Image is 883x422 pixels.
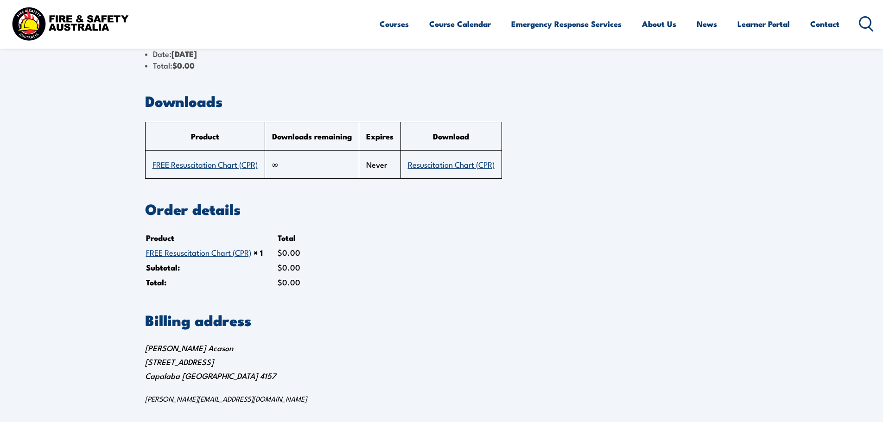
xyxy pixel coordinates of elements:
[146,260,277,274] th: Subtotal:
[366,130,394,142] span: Expires
[145,313,738,326] h2: Billing address
[429,12,491,36] a: Course Calendar
[511,12,622,36] a: Emergency Response Services
[359,151,400,179] td: Never
[172,59,177,71] span: $
[172,59,195,71] bdi: 0.00
[433,130,469,142] span: Download
[145,60,738,71] li: Total:
[278,276,282,288] span: $
[152,158,258,170] a: FREE Resuscitation Chart (CPR)
[278,246,282,258] span: $
[145,202,738,215] h2: Order details
[146,231,277,245] th: Product
[145,48,738,59] li: Date:
[146,246,251,258] a: FREE Resuscitation Chart (CPR)
[380,12,409,36] a: Courses
[737,12,790,36] a: Learner Portal
[145,94,738,107] h2: Downloads
[278,231,314,245] th: Total
[172,48,197,60] strong: [DATE]
[145,394,738,403] p: [PERSON_NAME][EMAIL_ADDRESS][DOMAIN_NAME]
[278,276,300,288] span: 0.00
[810,12,839,36] a: Contact
[191,130,219,142] span: Product
[278,261,300,273] span: 0.00
[278,246,300,258] bdi: 0.00
[265,151,359,179] td: ∞
[254,246,263,258] strong: × 1
[278,261,282,273] span: $
[697,12,717,36] a: News
[642,12,676,36] a: About Us
[145,341,738,403] address: [PERSON_NAME] Acason [STREET_ADDRESS] Capalaba [GEOGRAPHIC_DATA] 4157
[272,130,352,142] span: Downloads remaining
[146,275,277,289] th: Total:
[408,158,495,170] a: Resuscitation Chart (CPR)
